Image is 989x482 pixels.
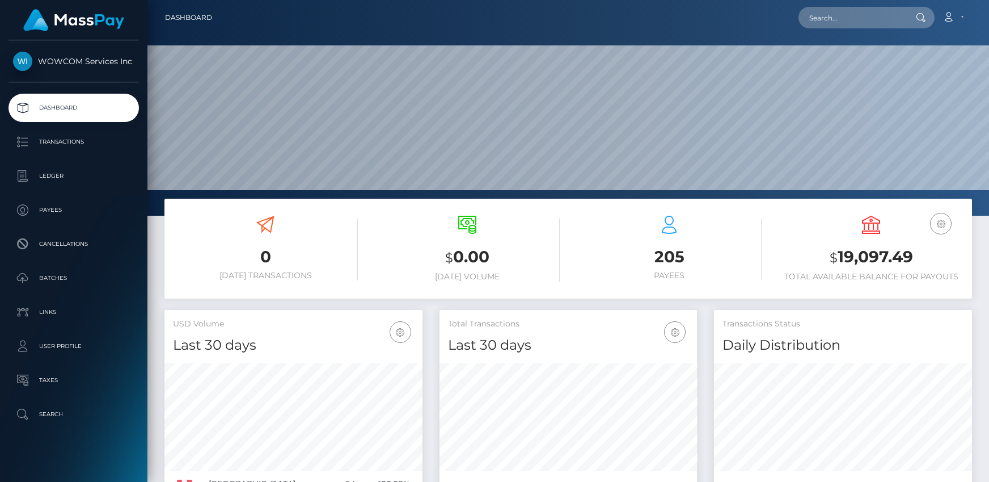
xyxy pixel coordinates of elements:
[779,246,963,269] h3: 19,097.49
[173,271,358,280] h6: [DATE] Transactions
[9,196,139,224] a: Payees
[9,366,139,395] a: Taxes
[13,270,134,287] p: Batches
[448,318,689,330] h5: Total Transactions
[9,94,139,122] a: Dashboard
[13,406,134,423] p: Search
[9,230,139,258] a: Cancellations
[13,99,134,116] p: Dashboard
[448,336,689,355] h4: Last 30 days
[9,332,139,361] a: User Profile
[13,372,134,389] p: Taxes
[165,6,212,30] a: Dashboard
[9,400,139,429] a: Search
[173,318,414,330] h5: USD Volume
[13,167,134,185] p: Ledger
[13,133,134,150] p: Transactions
[13,52,32,71] img: WOWCOM Services Inc
[577,271,762,280] h6: Payees
[445,250,453,266] small: $
[13,338,134,355] p: User Profile
[375,246,560,269] h3: 0.00
[173,246,358,268] h3: 0
[722,336,963,355] h4: Daily Distribution
[13,236,134,253] p: Cancellations
[9,298,139,326] a: Links
[830,250,838,266] small: $
[23,9,124,31] img: MassPay Logo
[13,304,134,321] p: Links
[9,128,139,156] a: Transactions
[798,7,905,28] input: Search...
[779,272,963,282] h6: Total Available Balance for Payouts
[9,162,139,190] a: Ledger
[9,264,139,292] a: Batches
[173,336,414,355] h4: Last 30 days
[375,272,560,282] h6: [DATE] Volume
[13,202,134,219] p: Payees
[9,56,139,66] span: WOWCOM Services Inc
[577,246,762,268] h3: 205
[722,318,963,330] h5: Transactions Status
